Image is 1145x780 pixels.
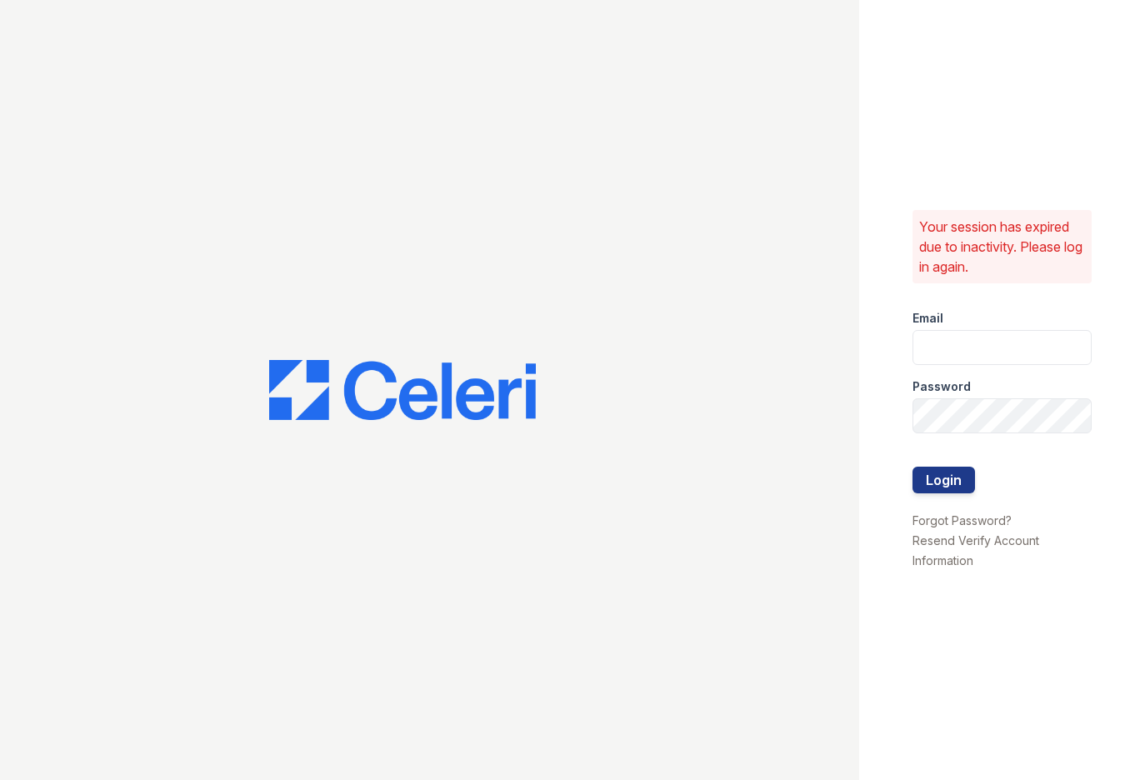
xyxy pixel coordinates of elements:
img: CE_Logo_Blue-a8612792a0a2168367f1c8372b55b34899dd931a85d93a1a3d3e32e68fde9ad4.png [269,360,536,420]
a: Resend Verify Account Information [912,533,1039,567]
a: Forgot Password? [912,513,1012,527]
label: Password [912,378,971,395]
p: Your session has expired due to inactivity. Please log in again. [919,217,1086,277]
label: Email [912,310,943,327]
button: Login [912,467,975,493]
